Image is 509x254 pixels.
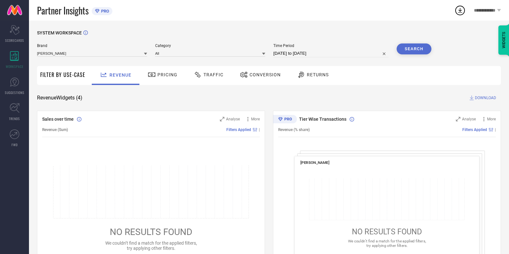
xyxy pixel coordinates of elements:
span: We couldn’t find a match for the applied filters, try applying other filters. [348,239,426,248]
span: Returns [307,72,329,77]
span: SCORECARDS [5,38,24,43]
span: NO RESULTS FOUND [352,227,422,236]
span: WORKSPACE [6,64,24,69]
span: Filters Applied [226,127,251,132]
span: Time Period [273,43,389,48]
span: Sales over time [42,117,74,122]
span: Traffic [203,72,223,77]
span: Analyse [226,117,240,121]
span: Revenue [109,72,131,78]
span: Filters Applied [462,127,487,132]
div: Open download list [454,5,466,16]
span: SYSTEM WORKSPACE [37,30,82,35]
span: [PERSON_NAME] [300,160,330,165]
span: | [495,127,496,132]
span: DOWNLOAD [475,95,496,101]
span: Brand [37,43,147,48]
span: Partner Insights [37,4,89,17]
svg: Zoom [456,117,460,121]
span: FWD [12,142,18,147]
span: More [487,117,496,121]
span: Pricing [157,72,177,77]
span: TRENDS [9,116,20,121]
button: Search [397,43,431,54]
input: Select time period [273,50,389,57]
span: NO RESULTS FOUND [110,227,192,237]
span: Analyse [462,117,476,121]
span: Revenue (% share) [278,127,310,132]
span: SUGGESTIONS [5,90,24,95]
span: Revenue Widgets ( 4 ) [37,95,82,101]
span: PRO [99,9,109,14]
span: Tier Wise Transactions [299,117,346,122]
span: More [251,117,260,121]
div: Premium [273,115,297,125]
span: Revenue (Sum) [42,127,68,132]
span: Filter By Use-Case [40,71,85,79]
span: | [259,127,260,132]
span: Category [155,43,265,48]
svg: Zoom [220,117,224,121]
span: Conversion [250,72,281,77]
span: We couldn’t find a match for the applied filters, try applying other filters. [105,240,197,251]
